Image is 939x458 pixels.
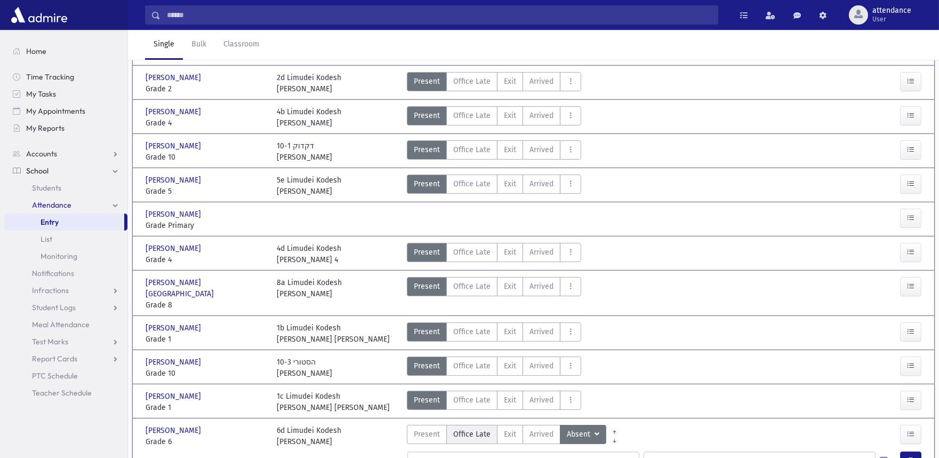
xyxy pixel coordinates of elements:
div: 8a Limudei Kodesh [PERSON_NAME] [277,277,342,311]
a: Home [4,43,127,60]
div: 2d Limudei Kodesh [PERSON_NAME] [277,72,341,94]
span: Office Late [453,144,491,155]
div: 6d Limudei Kodesh [PERSON_NAME] [277,425,341,447]
span: Time Tracking [26,72,74,82]
span: Arrived [529,178,553,189]
span: Office Late [453,326,491,337]
span: List [41,234,52,244]
span: Present [414,178,440,189]
span: [PERSON_NAME] [146,106,203,117]
button: Absent [560,425,606,444]
a: Attendance [4,196,127,214]
span: [PERSON_NAME] [146,322,203,334]
a: Single [145,30,183,60]
span: Arrived [529,144,553,155]
span: Monitoring [41,251,77,261]
span: attendance [872,6,911,15]
span: School [26,166,49,176]
span: PTC Schedule [32,371,78,381]
span: My Tasks [26,89,56,99]
span: Office Late [453,76,491,87]
div: AttTypes [407,106,581,129]
div: 4b Limudei Kodesh [PERSON_NAME] [277,106,341,129]
a: Monitoring [4,248,127,265]
span: Grade 10 [146,368,266,379]
span: Arrived [529,281,553,292]
span: [PERSON_NAME][GEOGRAPHIC_DATA] [146,277,266,299]
a: Meal Attendance [4,316,127,333]
span: Grade 4 [146,117,266,129]
span: [PERSON_NAME] [146,72,203,83]
span: Infractions [32,286,69,295]
span: Entry [41,217,59,227]
a: School [4,162,127,179]
div: AttTypes [407,175,581,197]
span: Grade 8 [146,299,266,311]
div: AttTypes [407,322,581,345]
a: PTC Schedule [4,367,127,384]
div: AttTypes [407,357,581,379]
span: [PERSON_NAME] [146,425,203,436]
span: [PERSON_NAME] [146,140,203,152]
span: Students [32,183,61,193]
span: Exit [504,360,516,372]
span: Exit [504,247,516,258]
span: Present [414,247,440,258]
a: Notifications [4,265,127,282]
span: Meal Attendance [32,320,90,329]
a: Students [4,179,127,196]
span: Grade 10 [146,152,266,163]
span: Exit [504,281,516,292]
a: Bulk [183,30,215,60]
span: Attendance [32,200,71,210]
a: Entry [4,214,124,231]
span: Present [414,394,440,406]
a: My Appointments [4,102,127,120]
span: Grade 1 [146,334,266,345]
span: Present [414,326,440,337]
div: 4d Limudei Kodesh [PERSON_NAME] 4 [277,243,341,265]
span: Arrived [529,326,553,337]
span: Office Late [453,110,491,121]
span: Office Late [453,281,491,292]
a: Classroom [215,30,268,60]
img: AdmirePro [9,4,70,26]
span: Test Marks [32,337,68,346]
span: Exit [504,144,516,155]
span: Present [414,144,440,155]
span: Office Late [453,247,491,258]
div: 10-3 הסטורי [PERSON_NAME] [277,357,332,379]
div: 1b Limudei Kodesh [PERSON_NAME] [PERSON_NAME] [277,322,390,345]
span: Office Late [453,429,491,440]
span: Exit [504,76,516,87]
div: AttTypes [407,243,581,265]
span: Arrived [529,360,553,372]
span: Home [26,46,46,56]
div: 10-1 דקדוק [PERSON_NAME] [277,140,332,163]
span: Grade 1 [146,402,266,413]
a: Test Marks [4,333,127,350]
span: [PERSON_NAME] [146,391,203,402]
span: Teacher Schedule [32,388,92,398]
span: My Appointments [26,106,85,116]
span: Accounts [26,149,57,159]
span: Arrived [529,76,553,87]
span: Present [414,360,440,372]
a: Accounts [4,145,127,162]
input: Search [160,5,718,25]
div: 5e Limudei Kodesh [PERSON_NAME] [277,175,341,197]
span: Grade Primary [146,220,266,231]
span: Arrived [529,247,553,258]
div: AttTypes [407,72,581,94]
span: Exit [504,394,516,406]
span: Exit [504,429,516,440]
span: Student Logs [32,303,76,312]
span: Report Cards [32,354,77,364]
span: Office Late [453,360,491,372]
span: [PERSON_NAME] [146,209,203,220]
span: Present [414,76,440,87]
span: Office Late [453,178,491,189]
span: Present [414,429,440,440]
span: Exit [504,110,516,121]
a: List [4,231,127,248]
